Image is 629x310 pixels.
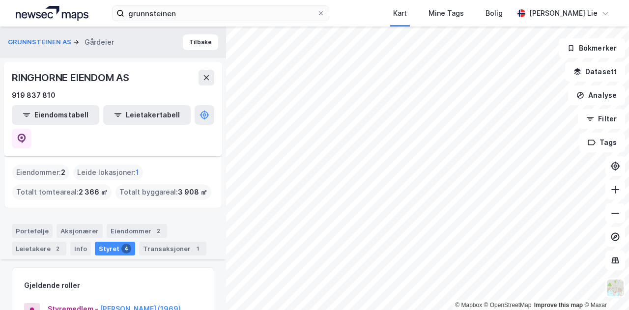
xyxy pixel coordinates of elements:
[12,242,66,255] div: Leietakere
[393,7,407,19] div: Kart
[107,224,167,238] div: Eiendommer
[568,85,625,105] button: Analyse
[85,36,114,48] div: Gårdeier
[12,165,69,180] div: Eiendommer :
[12,184,112,200] div: Totalt tomteareal :
[79,186,108,198] span: 2 366 ㎡
[12,224,53,238] div: Portefølje
[136,167,139,178] span: 1
[529,7,598,19] div: [PERSON_NAME] Lie
[53,244,62,254] div: 2
[153,226,163,236] div: 2
[61,167,65,178] span: 2
[534,302,583,309] a: Improve this map
[429,7,464,19] div: Mine Tags
[559,38,625,58] button: Bokmerker
[579,133,625,152] button: Tags
[486,7,503,19] div: Bolig
[16,6,88,21] img: logo.a4113a55bc3d86da70a041830d287a7e.svg
[193,244,202,254] div: 1
[12,105,99,125] button: Eiendomstabell
[178,186,207,198] span: 3 908 ㎡
[70,242,91,255] div: Info
[95,242,135,255] div: Styret
[121,244,131,254] div: 4
[12,89,56,101] div: 919 837 810
[484,302,532,309] a: OpenStreetMap
[580,263,629,310] iframe: Chat Widget
[73,165,143,180] div: Leide lokasjoner :
[115,184,211,200] div: Totalt byggareal :
[8,37,73,47] button: GRUNNSTEINEN AS
[565,62,625,82] button: Datasett
[12,70,131,85] div: RINGHORNE EIENDOM AS
[580,263,629,310] div: Kontrollprogram for chat
[139,242,206,255] div: Transaksjoner
[57,224,103,238] div: Aksjonærer
[124,6,317,21] input: Søk på adresse, matrikkel, gårdeiere, leietakere eller personer
[183,34,218,50] button: Tilbake
[578,109,625,129] button: Filter
[455,302,482,309] a: Mapbox
[24,280,80,291] div: Gjeldende roller
[103,105,191,125] button: Leietakertabell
